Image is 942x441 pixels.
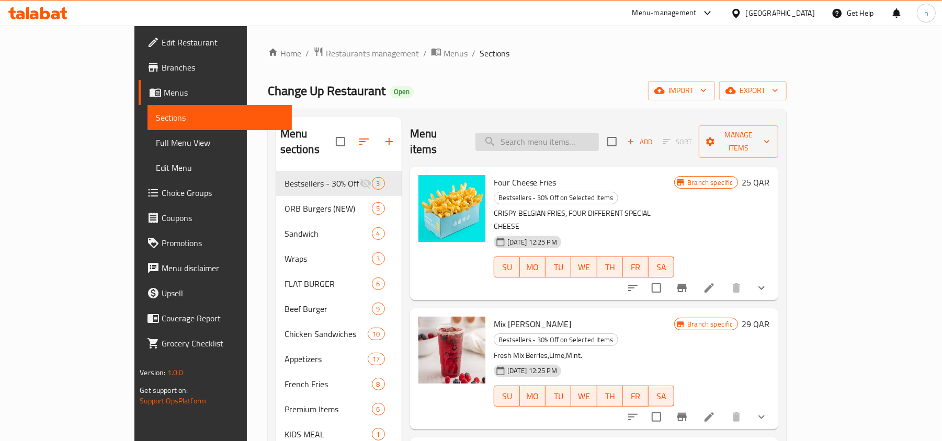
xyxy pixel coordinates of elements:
button: sort-choices [620,275,645,300]
span: WE [575,260,593,275]
button: SU [494,257,520,277]
span: Grocery Checklist [162,337,283,350]
span: FR [627,389,644,404]
div: French Fries8 [276,372,402,397]
span: Chicken Sandwiches [285,328,368,340]
span: SU [498,389,516,404]
span: 6 [372,404,384,414]
span: Select to update [645,406,667,428]
span: FR [627,260,644,275]
span: export [728,84,778,97]
span: Bestsellers - 30% Off on Selected Items [494,334,618,346]
a: Branches [139,55,292,80]
span: Menu disclaimer [162,262,283,274]
div: ORB Burgers (NEW)5 [276,196,402,221]
span: Beef Burger [285,303,372,315]
button: SA [649,257,674,277]
p: Fresh Mix Berries,Lime,Mint. [494,349,675,362]
img: Mix Berry Mojito [418,317,485,384]
span: Manage items [707,129,770,155]
a: Coverage Report [139,306,292,331]
a: Coupons [139,205,292,230]
div: Open [390,86,414,98]
span: Appetizers [285,353,368,365]
span: KIDS MEAL [285,428,372,440]
button: delete [724,404,749,430]
a: Menus [431,47,468,60]
span: Edit Restaurant [162,36,283,49]
span: 6 [372,279,384,289]
span: FLAT BURGER [285,277,372,290]
span: TH [601,260,619,275]
button: Add [623,134,656,150]
h6: 25 QAR [742,175,770,190]
div: items [372,277,385,290]
button: TU [546,386,571,407]
svg: Inactive section [359,177,372,190]
button: Branch-specific-item [669,404,695,430]
div: Bestsellers - 30% Off on Selected Items3 [276,171,402,196]
h6: 29 QAR [742,317,770,331]
span: Branches [162,61,283,74]
div: Chicken Sandwiches10 [276,321,402,346]
a: Edit Restaurant [139,30,292,55]
span: Premium Items [285,403,372,415]
li: / [305,47,309,60]
div: items [372,428,385,440]
span: Promotions [162,237,283,249]
p: CRISPY BELGIAN FRIES, FOUR DIFFERENT SPECIAL CHEESE [494,207,675,233]
span: Open [390,87,414,96]
span: Four Cheese Fries [494,175,557,190]
span: Wraps [285,252,372,265]
nav: breadcrumb [268,47,787,60]
h2: Menu items [410,126,463,157]
div: Bestsellers - 30% Off on Selected Items [285,177,359,190]
span: Sandwich [285,227,372,240]
div: Menu-management [632,7,697,19]
span: Menus [444,47,468,60]
a: Full Menu View [147,130,292,155]
img: Four Cheese Fries [418,175,485,242]
input: search [475,133,599,151]
div: ORB Burgers (NEW) [285,202,372,215]
span: import [656,84,707,97]
button: SA [649,386,674,407]
div: Premium Items6 [276,397,402,422]
button: Manage items [699,125,778,158]
span: Add [626,136,654,148]
span: TH [601,389,619,404]
div: items [368,328,384,340]
span: SA [653,260,670,275]
a: Restaurants management [313,47,419,60]
button: TH [597,257,623,277]
a: Choice Groups [139,180,292,205]
div: Appetizers17 [276,346,402,372]
li: / [423,47,427,60]
div: Sandwich4 [276,221,402,246]
a: Grocery Checklist [139,331,292,356]
span: 1.0.0 [167,366,184,379]
button: FR [623,257,649,277]
span: Upsell [162,287,283,299]
div: [GEOGRAPHIC_DATA] [746,7,815,19]
svg: Show Choices [755,411,768,423]
span: TU [550,389,567,404]
span: Branch specific [683,178,737,188]
span: SA [653,389,670,404]
button: sort-choices [620,404,645,430]
button: delete [724,275,749,300]
span: Sections [156,111,283,124]
div: items [372,378,385,390]
div: items [372,403,385,415]
button: MO [520,386,546,407]
span: Menus [164,86,283,99]
a: Support.OpsPlatform [140,394,206,408]
button: show more [749,275,774,300]
a: Sections [147,105,292,130]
